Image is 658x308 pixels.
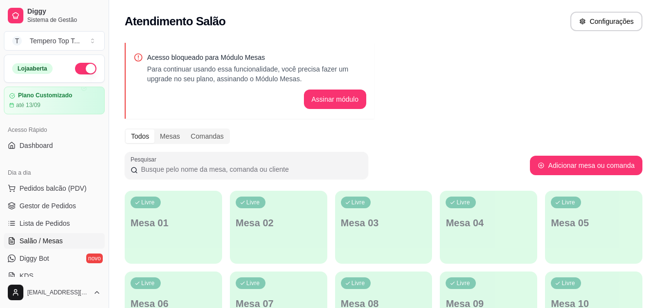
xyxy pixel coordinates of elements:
span: Lista de Pedidos [19,218,70,228]
p: Mesa 03 [341,216,427,230]
p: Livre [141,199,155,206]
a: KDS [4,268,105,284]
p: Livre [246,199,260,206]
div: Mesas [154,129,185,143]
span: Pedidos balcão (PDV) [19,183,87,193]
span: Gestor de Pedidos [19,201,76,211]
a: Gestor de Pedidos [4,198,105,214]
div: Comandas [186,129,229,143]
button: Configurações [570,12,642,31]
button: Adicionar mesa ou comanda [530,156,642,175]
div: Tempero Top T ... [30,36,80,46]
p: Mesa 01 [131,216,216,230]
p: Livre [456,279,470,287]
p: Livre [246,279,260,287]
h2: Atendimento Salão [125,14,226,29]
button: [EMAIL_ADDRESS][DOMAIN_NAME] [4,281,105,304]
article: Plano Customizado [18,92,72,99]
button: LivreMesa 02 [230,191,327,264]
a: Plano Customizadoaté 13/09 [4,87,105,114]
p: Acesso bloqueado para Módulo Mesas [147,53,366,62]
button: LivreMesa 01 [125,191,222,264]
a: Diggy Botnovo [4,251,105,266]
p: Mesa 04 [446,216,531,230]
a: Lista de Pedidos [4,216,105,231]
button: Assinar módulo [304,90,367,109]
div: Acesso Rápido [4,122,105,138]
span: Salão / Mesas [19,236,63,246]
button: Alterar Status [75,63,96,74]
p: Mesa 05 [551,216,637,230]
p: Mesa 02 [236,216,321,230]
a: Salão / Mesas [4,233,105,249]
p: Livre [141,279,155,287]
button: Select a team [4,31,105,51]
p: Livre [352,279,365,287]
label: Pesquisar [131,155,160,163]
span: Sistema de Gestão [27,16,101,24]
p: Para continuar usando essa funcionalidade, você precisa fazer um upgrade no seu plano, assinando ... [147,64,366,84]
button: LivreMesa 05 [545,191,642,264]
div: Loja aberta [12,63,53,74]
input: Pesquisar [138,164,362,174]
span: T [12,36,22,46]
span: Diggy [27,7,101,16]
div: Todos [126,129,154,143]
button: LivreMesa 04 [440,191,537,264]
span: Dashboard [19,141,53,150]
p: Livre [562,199,575,206]
article: até 13/09 [16,101,40,109]
span: Diggy Bot [19,254,49,263]
a: Dashboard [4,138,105,153]
p: Livre [562,279,575,287]
a: DiggySistema de Gestão [4,4,105,27]
p: Livre [352,199,365,206]
button: LivreMesa 03 [335,191,432,264]
div: Dia a dia [4,165,105,181]
span: KDS [19,271,34,281]
span: [EMAIL_ADDRESS][DOMAIN_NAME] [27,289,89,296]
p: Livre [456,199,470,206]
button: Pedidos balcão (PDV) [4,181,105,196]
